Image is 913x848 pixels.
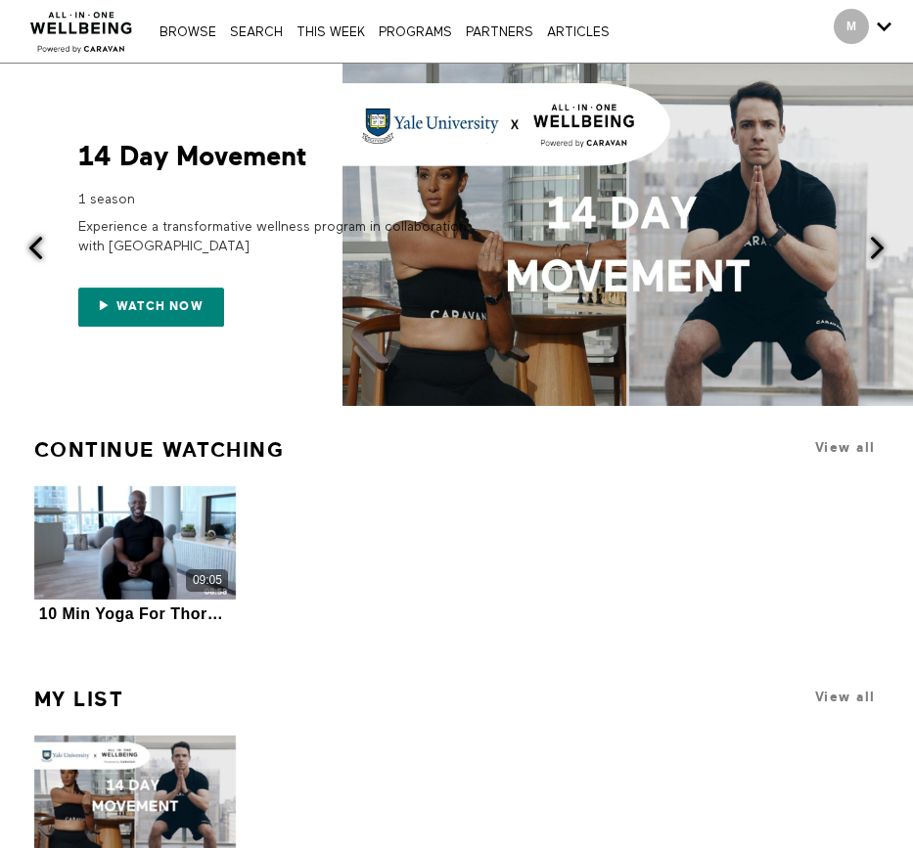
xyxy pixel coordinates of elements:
a: Continue Watching [34,429,285,470]
a: 10 Min Yoga For Thoracic Expansion09:0510 Min Yoga For Thoracic Expansion [34,486,237,626]
a: Browse [155,26,221,39]
a: PROGRAMS [374,26,457,39]
div: 09:05 [193,572,222,589]
a: Search [225,26,288,39]
a: View all [815,440,876,455]
div: 10 Min Yoga For Thoracic Expansion [39,604,231,623]
a: PARTNERS [461,26,538,39]
a: My list [34,679,124,720]
a: View all [815,690,876,704]
a: ARTICLES [542,26,615,39]
nav: Primary [155,22,614,41]
a: THIS WEEK [292,26,370,39]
